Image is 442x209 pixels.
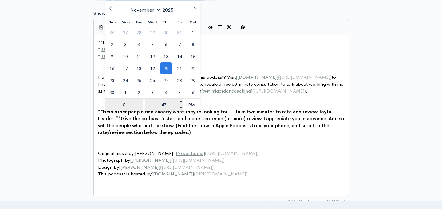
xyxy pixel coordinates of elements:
span: November 22, 2025 [187,62,199,74]
span: Help other people find exactly what they’re looking for — take two minutes to rate and review Joy... [98,109,345,136]
span: November 29, 2025 [187,74,199,86]
span: [URL][DOMAIN_NAME] [207,150,257,156]
span: November 4, 2025 [133,38,145,50]
span: November 15, 2025 [187,50,199,62]
span: November 20, 2025 [160,62,172,74]
button: Markdown Guide [238,23,247,32]
span: [ [176,150,177,156]
input: Minute [145,99,183,111]
span: This podcast is hosted by [98,171,247,177]
span: ----- [98,67,109,73]
span: Mon [119,20,132,24]
span: November 19, 2025 [147,62,159,74]
span: ----- [98,102,109,108]
span: October 27, 2025 [120,26,132,38]
span: November 30, 2025 [106,86,118,98]
input: Hour [105,99,143,111]
span: November 13, 2025 [160,50,172,62]
span: Fri [173,20,186,24]
span: ] [170,157,171,163]
span: December 2, 2025 [133,86,145,98]
span: November 18, 2025 [133,62,145,74]
span: [PERSON_NAME] [120,164,159,170]
span: [ [119,164,120,170]
button: Toggle Fullscreen [225,23,234,32]
span: ( [194,171,195,177]
span: November 6, 2025 [160,38,172,50]
span: [URL][DOMAIN_NAME] [254,88,304,94]
span: Original music by [PERSON_NAME] | [98,150,258,156]
span: November 5, 2025 [147,38,159,50]
span: [ [152,171,153,177]
span: ( [171,157,173,163]
span: Click to toggle [183,99,200,111]
span: Thu [159,20,173,24]
span: [URL][DOMAIN_NAME] [100,46,151,52]
span: ] [192,171,194,177]
span: ( [278,74,280,80]
span: [URL][DOMAIN_NAME] [280,74,330,80]
span: November 28, 2025 [174,74,186,86]
span: October 31, 2025 [174,26,186,38]
span: November 16, 2025 [106,62,118,74]
span: @mimigordoncoaching [203,88,251,94]
span: Wed [146,20,159,24]
span: [URL][DOMAIN_NAME] [173,157,223,163]
span: November 8, 2025 [187,38,199,50]
span: : [143,99,145,111]
span: October 29, 2025 [147,26,159,38]
span: November 17, 2025 [120,62,132,74]
span: November 25, 2025 [133,74,145,86]
span: Photograph by [98,157,225,163]
span: 1148/2000 [306,199,346,204]
button: Insert Show Notes Template [97,22,106,31]
span: Design by [98,164,214,170]
span: ) [246,171,247,177]
span: November 3, 2025 [120,38,132,50]
span: October 28, 2025 [133,26,145,38]
span: November 26, 2025 [147,74,159,86]
span: November 2, 2025 [106,38,118,50]
span: ) [223,157,225,163]
span: [URL][DOMAIN_NAME] [100,53,151,59]
span: Sun [105,20,119,24]
span: ( [252,88,254,94]
span: Tue [132,20,146,24]
span: November 7, 2025 [174,38,186,50]
span: December 1, 2025 [120,86,132,98]
span: November 23, 2025 [106,74,118,86]
span: [ [236,74,237,80]
span: [URL][DOMAIN_NAME] [195,171,246,177]
span: ) [257,150,258,156]
input: Year [161,7,178,13]
label: Show notes [93,10,118,17]
span: December 3, 2025 [147,86,159,98]
span: ) [330,74,332,80]
span: [DOMAIN_NAME] [237,74,277,80]
span: ] [277,74,278,80]
span: [URL][DOMAIN_NAME] [162,164,212,170]
span: October 26, 2025 [106,26,118,38]
span: ) [304,88,306,94]
span: November 10, 2025 [120,50,132,62]
span: [PERSON_NAME] [132,157,170,163]
span: December 6, 2025 [187,86,199,98]
span: ( [205,150,207,156]
span: ] [251,88,252,94]
span: November 9, 2025 [106,50,118,62]
span: [ [201,88,203,94]
span: ----- [98,143,109,149]
span: November 27, 2025 [160,74,172,86]
button: Toggle Side by Side [215,23,225,32]
span: November 24, 2025 [120,74,132,86]
select: Month [128,6,161,14]
span: Hungry for more of the things we talk about on this podcast? Visit to find articles, classes, and... [98,74,345,94]
span: November 14, 2025 [174,50,186,62]
button: Toggle Preview [206,23,215,32]
span: Autosaved: 02:47 PM [265,199,302,204]
span: December 4, 2025 [160,86,172,98]
span: October 30, 2025 [160,26,172,38]
span: [ [130,157,132,163]
span: ] [159,164,160,170]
